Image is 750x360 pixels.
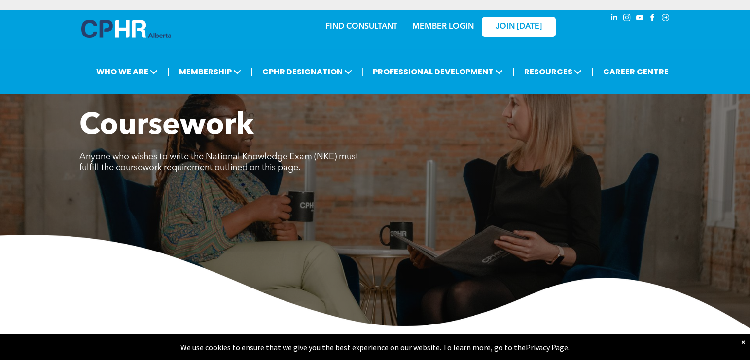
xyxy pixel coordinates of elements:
span: CPHR DESIGNATION [259,63,355,81]
span: MEMBERSHIP [176,63,244,81]
span: Anyone who wishes to write the National Knowledge Exam (NKE) must fulfill the coursework requirem... [79,152,358,172]
a: facebook [647,12,658,26]
span: Coursework [79,111,254,141]
a: CAREER CENTRE [600,63,672,81]
a: youtube [635,12,645,26]
span: WHO WE ARE [93,63,161,81]
a: MEMBER LOGIN [412,23,474,31]
a: instagram [622,12,633,26]
a: linkedin [609,12,620,26]
a: JOIN [DATE] [482,17,556,37]
span: JOIN [DATE] [496,22,542,32]
li: | [167,62,170,82]
li: | [361,62,364,82]
span: RESOURCES [521,63,585,81]
img: A blue and white logo for cp alberta [81,20,171,38]
li: | [591,62,594,82]
li: | [512,62,515,82]
span: PROFESSIONAL DEVELOPMENT [370,63,506,81]
a: FIND CONSULTANT [325,23,397,31]
a: Social network [660,12,671,26]
div: Dismiss notification [741,337,745,347]
a: Privacy Page. [526,342,570,352]
li: | [250,62,253,82]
